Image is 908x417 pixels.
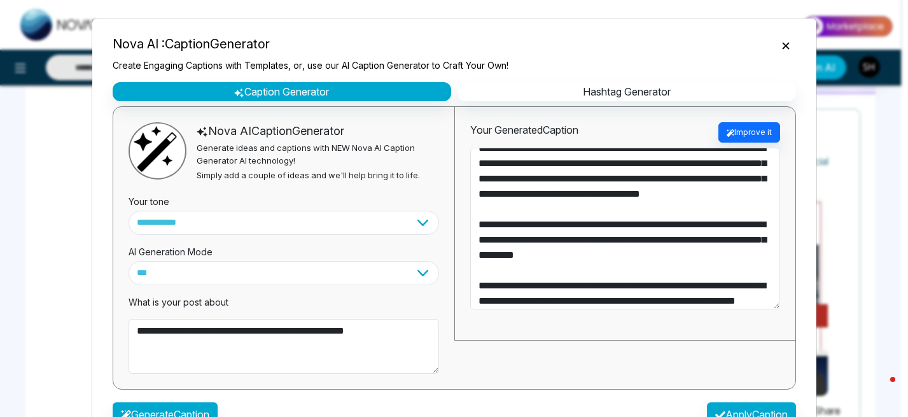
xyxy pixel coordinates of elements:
button: Caption Generator [113,82,451,101]
div: AI Generation Mode [129,235,439,261]
h5: Nova AI : Caption Generator [113,34,508,53]
p: Create Engaging Captions with Templates, or, use our AI Caption Generator to Craft Your Own! [113,59,508,72]
p: What is your post about [129,295,439,309]
div: Your tone [129,185,439,211]
button: Improve it [718,122,780,143]
div: Your Generated Caption [470,122,578,143]
iframe: Intercom live chat [865,374,895,404]
div: Nova AI Caption Generator [197,122,438,139]
p: Generate ideas and captions with NEW Nova AI Caption Generator AI technology! [197,142,438,167]
button: Close [776,36,796,53]
button: Hashtag Generator [457,82,796,101]
img: magic-wand [130,124,181,174]
p: Simply add a couple of ideas and we'll help bring it to life. [197,169,438,182]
